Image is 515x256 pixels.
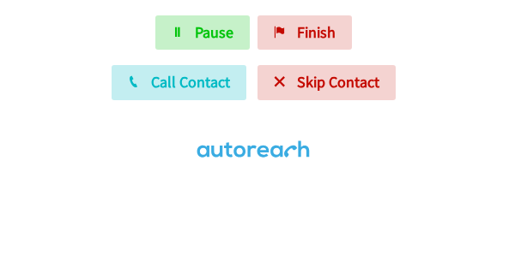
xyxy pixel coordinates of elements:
[151,72,230,92] span: Call Contact
[190,100,318,160] img: Logo
[297,22,336,42] span: Finish
[297,72,379,92] span: Skip Contact
[257,65,396,99] button: Skip Contact
[257,15,352,50] a: Finish
[465,60,515,196] iframe: Resource Center
[155,15,250,50] a: Pause
[195,22,233,42] span: Pause
[112,65,246,99] button: Call Contact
